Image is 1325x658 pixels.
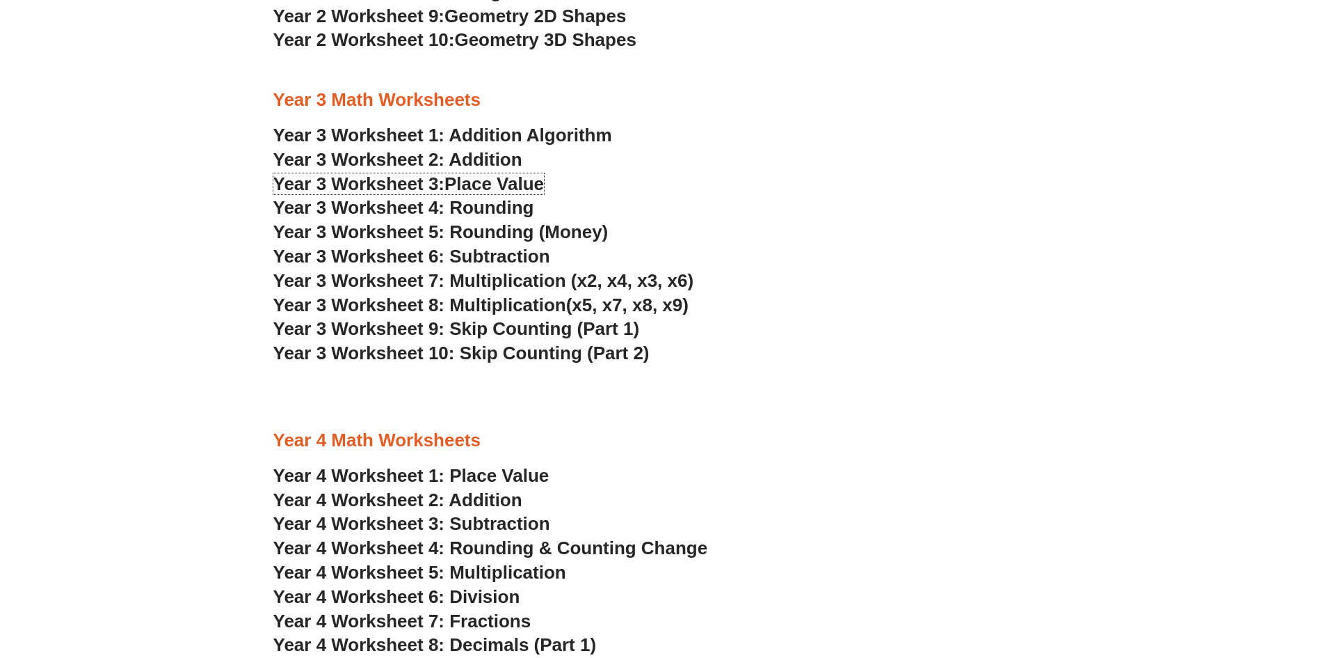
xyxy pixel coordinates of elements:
a: Year 3 Worksheet 9: Skip Counting (Part 1) [273,318,640,339]
a: Year 3 Worksheet 6: Subtraction [273,246,550,267]
a: Year 2 Worksheet 9:Geometry 2D Shapes [273,6,627,26]
a: Year 3 Worksheet 7: Multiplication (x2, x4, x3, x6) [273,270,694,291]
span: Year 3 Worksheet 8: Multiplication [273,295,566,315]
span: (x5, x7, x8, x9) [566,295,689,315]
a: Year 4 Worksheet 2: Addition [273,489,522,510]
a: Year 3 Worksheet 1: Addition Algorithm [273,125,612,146]
a: Year 3 Worksheet 3:Place Value [273,173,545,194]
span: Year 2 Worksheet 9: [273,6,445,26]
span: Place Value [444,173,544,194]
a: Year 3 Worksheet 4: Rounding [273,197,534,218]
span: Year 2 Worksheet 10: [273,29,455,50]
a: Year 4 Worksheet 1: Place Value [273,465,549,486]
a: Year 3 Worksheet 8: Multiplication(x5, x7, x8, x9) [273,295,689,315]
a: Year 4 Worksheet 4: Rounding & Counting Change [273,538,708,558]
a: Year 3 Worksheet 10: Skip Counting (Part 2) [273,343,650,363]
span: Geometry 3D Shapes [454,29,636,50]
a: Year 2 Worksheet 10:Geometry 3D Shapes [273,29,636,50]
span: Year 3 Worksheet 3: [273,173,445,194]
iframe: Chat Widget [1093,501,1325,658]
a: Year 3 Worksheet 5: Rounding (Money) [273,221,609,242]
a: Year 4 Worksheet 7: Fractions [273,611,531,632]
a: Year 4 Worksheet 5: Multiplication [273,562,566,583]
a: Year 4 Worksheet 6: Division [273,586,520,607]
a: Year 4 Worksheet 3: Subtraction [273,513,550,534]
h3: Year 3 Math Worksheets [273,88,1052,112]
span: Geometry 2D Shapes [444,6,626,26]
a: Year 4 Worksheet 8: Decimals (Part 1) [273,634,597,655]
a: Year 3 Worksheet 2: Addition [273,149,522,170]
h3: Year 4 Math Worksheets [273,429,1052,453]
